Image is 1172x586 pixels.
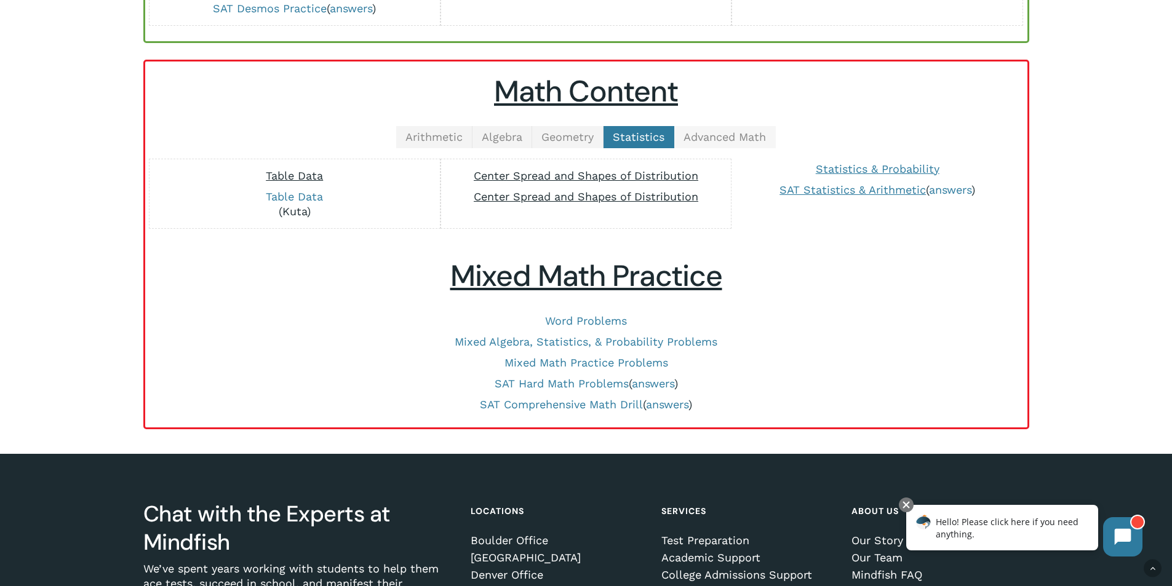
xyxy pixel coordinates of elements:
p: ( ) [156,1,434,16]
a: SAT Hard Math Problems [495,377,629,390]
a: Boulder Office [471,534,644,547]
span: Statistics [613,130,664,143]
p: ( ) [157,376,1015,391]
span: Algebra [482,130,522,143]
a: College Admissions Support [661,569,834,581]
a: Academic Support [661,552,834,564]
iframe: Chatbot [893,495,1155,569]
span: Geometry [541,130,594,143]
a: Algebra [472,126,532,148]
a: Advanced Math [674,126,776,148]
span: Center Spread and Shapes of Distribution [474,169,698,182]
a: SAT Desmos Practice [213,2,327,15]
a: Mixed Math Practice Problems [504,356,668,369]
a: Our Team [851,552,1024,564]
a: Statistics & Probability [816,162,939,175]
a: answers [330,2,372,15]
h3: Chat with the Experts at Mindfish [143,500,453,556]
a: [GEOGRAPHIC_DATA] [471,552,644,564]
span: Center Spread and Shapes of Distribution [474,190,698,203]
a: answers [929,183,971,196]
u: Mixed Math Practice [450,256,722,295]
a: Mixed Algebra, Statistics, & Probability Problems [455,335,717,348]
a: Test Preparation [661,534,834,547]
a: Geometry [532,126,604,148]
h4: Services [661,500,834,522]
a: Denver Office [471,569,644,581]
a: Word Problems [545,314,627,327]
a: answers [632,377,674,390]
span: Table Data [266,169,323,182]
a: Our Story [851,534,1024,547]
u: Math Content [494,72,678,111]
h4: Locations [471,500,644,522]
span: Arithmetic [405,130,463,143]
a: SAT Comprehensive Math Drill [480,398,643,411]
a: Statistics [604,126,674,148]
p: (Kuta) [156,189,434,219]
span: Advanced Math [684,130,766,143]
p: ( ) [157,397,1015,412]
a: SAT Statistics & Arithmetic [779,183,926,196]
h4: About Us [851,500,1024,522]
a: Table Data [266,190,323,203]
a: Arithmetic [396,126,472,148]
a: Mindfish FAQ [851,569,1024,581]
a: answers [646,398,688,411]
p: ( ) [741,183,1015,197]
